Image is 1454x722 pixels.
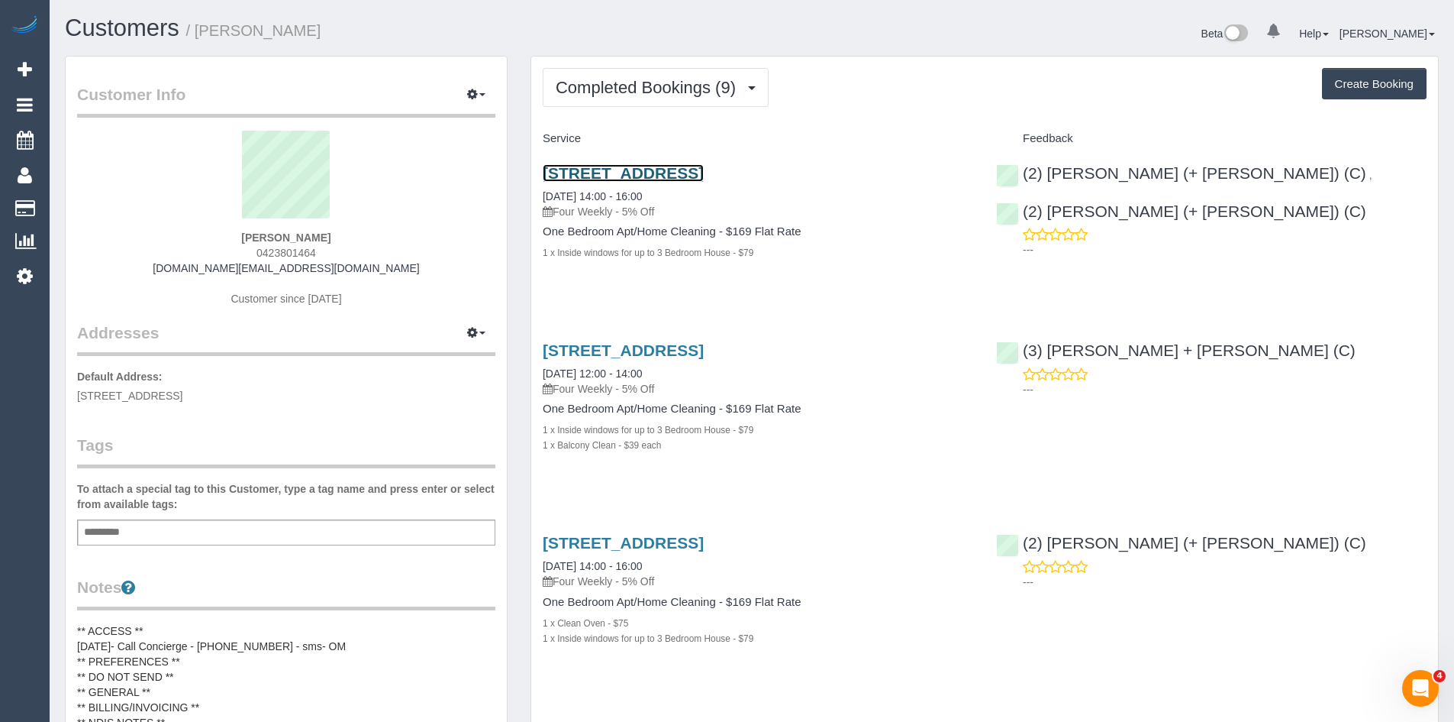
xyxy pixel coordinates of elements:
[77,390,182,402] span: [STREET_ADDRESS]
[1340,28,1435,40] a: [PERSON_NAME]
[543,248,753,258] small: 1 x Inside windows for up to 3 Bedroom House - $79
[543,132,973,145] h4: Service
[256,247,316,259] span: 0423801464
[153,262,419,274] a: [DOMAIN_NAME][EMAIL_ADDRESS][DOMAIN_NAME]
[1023,382,1427,397] p: ---
[1369,169,1372,181] span: ,
[543,574,973,589] p: Four Weekly - 5% Off
[1223,24,1248,44] img: New interface
[65,15,179,41] a: Customers
[543,440,661,451] small: 1 x Balcony Clean - $39 each
[543,164,704,182] a: [STREET_ADDRESS]
[543,560,642,572] a: [DATE] 14:00 - 16:00
[543,403,973,416] h4: One Bedroom Apt/Home Cleaning - $169 Flat Rate
[543,225,973,238] h4: One Bedroom Apt/Home Cleaning - $169 Flat Rate
[996,534,1366,552] a: (2) [PERSON_NAME] (+ [PERSON_NAME]) (C)
[543,190,642,202] a: [DATE] 14:00 - 16:00
[77,481,495,512] label: To attach a special tag to this Customer, type a tag name and press enter or select from availabl...
[556,78,743,97] span: Completed Bookings (9)
[543,68,769,107] button: Completed Bookings (9)
[996,342,1356,359] a: (3) [PERSON_NAME] + [PERSON_NAME] (C)
[231,293,341,305] span: Customer since [DATE]
[996,164,1366,182] a: (2) [PERSON_NAME] (+ [PERSON_NAME]) (C)
[1402,670,1439,707] iframe: Intercom live chat
[543,367,642,380] a: [DATE] 12:00 - 14:00
[1023,575,1427,590] p: ---
[1433,670,1446,682] span: 4
[1299,28,1329,40] a: Help
[543,633,753,644] small: 1 x Inside windows for up to 3 Bedroom House - $79
[543,342,704,359] a: [STREET_ADDRESS]
[543,425,753,435] small: 1 x Inside windows for up to 3 Bedroom House - $79
[77,369,163,384] label: Default Address:
[543,618,628,629] small: 1 x Clean Oven - $75
[186,22,321,39] small: / [PERSON_NAME]
[241,231,330,244] strong: [PERSON_NAME]
[1201,28,1249,40] a: Beta
[543,534,704,552] a: [STREET_ADDRESS]
[996,202,1366,220] a: (2) [PERSON_NAME] (+ [PERSON_NAME]) (C)
[1322,68,1427,100] button: Create Booking
[996,132,1427,145] h4: Feedback
[543,596,973,609] h4: One Bedroom Apt/Home Cleaning - $169 Flat Rate
[1023,242,1427,257] p: ---
[543,204,973,219] p: Four Weekly - 5% Off
[77,83,495,118] legend: Customer Info
[77,576,495,610] legend: Notes
[77,434,495,468] legend: Tags
[543,381,973,397] p: Four Weekly - 5% Off
[9,15,40,37] img: Automaid Logo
